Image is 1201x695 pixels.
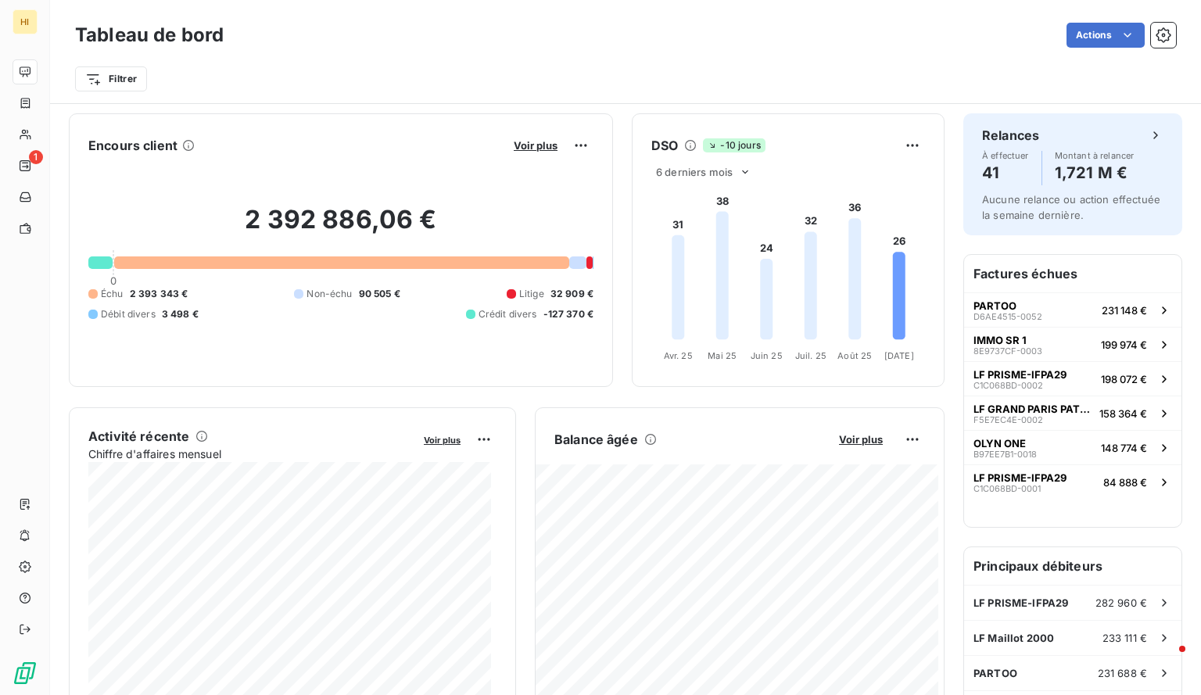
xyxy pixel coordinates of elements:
tspan: [DATE] [884,350,914,361]
span: LF GRAND PARIS PATRIMOINE - IFPA28 [973,403,1093,415]
span: -10 jours [703,138,765,152]
button: LF PRISME-IFPA29C1C068BD-000184 888 € [964,464,1181,499]
button: LF GRAND PARIS PATRIMOINE - IFPA28F5E7EC4E-0002158 364 € [964,396,1181,430]
button: PARTOOD6AE4515-0052231 148 € [964,292,1181,327]
span: 231 148 € [1102,304,1147,317]
span: 2 393 343 € [130,287,188,301]
span: -127 370 € [543,307,594,321]
span: PARTOO [973,299,1016,312]
iframe: Intercom live chat [1148,642,1185,679]
button: Voir plus [834,432,887,446]
span: 3 498 € [162,307,199,321]
h6: DSO [651,136,678,155]
span: Aucune relance ou action effectuée la semaine dernière. [982,193,1160,221]
span: OLYN ONE [973,437,1026,450]
h6: Balance âgée [554,430,638,449]
span: IMMO SR 1 [973,334,1027,346]
h4: 1,721 M € [1055,160,1135,185]
tspan: Août 25 [837,350,872,361]
span: C1C068BD-0002 [973,381,1043,390]
span: 90 505 € [359,287,400,301]
div: HI [13,9,38,34]
span: LF PRISME-IFPA29 [973,596,1068,609]
button: LF PRISME-IFPA29C1C068BD-0002198 072 € [964,361,1181,396]
button: Actions [1067,23,1145,48]
tspan: Juin 25 [751,350,783,361]
span: Échu [101,287,124,301]
h2: 2 392 886,06 € [88,204,593,251]
button: Voir plus [509,138,562,152]
span: 1 [29,150,43,164]
span: Litige [519,287,544,301]
span: Voir plus [839,433,883,446]
h6: Encours client [88,136,177,155]
span: Voir plus [514,139,557,152]
button: Voir plus [419,432,465,446]
span: Non-échu [307,287,352,301]
span: 199 974 € [1101,339,1147,351]
span: 8E9737CF-0003 [973,346,1042,356]
span: 282 960 € [1095,596,1147,609]
tspan: Juil. 25 [795,350,826,361]
h6: Activité récente [88,427,189,446]
span: C1C068BD-0001 [973,484,1041,493]
span: PARTOO [973,667,1017,679]
span: Crédit divers [479,307,537,321]
span: 233 111 € [1102,632,1147,644]
span: D6AE4515-0052 [973,312,1042,321]
span: LF PRISME-IFPA29 [973,471,1067,484]
tspan: Mai 25 [708,350,737,361]
h6: Relances [982,126,1039,145]
span: LF Maillot 2000 [973,632,1054,644]
span: Voir plus [424,435,461,446]
span: 6 derniers mois [656,166,733,178]
span: Débit divers [101,307,156,321]
span: 231 688 € [1098,667,1147,679]
img: Logo LeanPay [13,661,38,686]
tspan: Avr. 25 [664,350,693,361]
span: 84 888 € [1103,476,1147,489]
span: 0 [110,274,117,287]
h6: Principaux débiteurs [964,547,1181,585]
span: 32 909 € [550,287,593,301]
span: 198 072 € [1101,373,1147,385]
button: OLYN ONEB97EE7B1-0018148 774 € [964,430,1181,464]
button: Filtrer [75,66,147,91]
button: IMMO SR 18E9737CF-0003199 974 € [964,327,1181,361]
h6: Factures échues [964,255,1181,292]
span: Montant à relancer [1055,151,1135,160]
span: LF PRISME-IFPA29 [973,368,1067,381]
h3: Tableau de bord [75,21,224,49]
span: 158 364 € [1099,407,1147,420]
h4: 41 [982,160,1029,185]
span: B97EE7B1-0018 [973,450,1037,459]
span: 148 774 € [1101,442,1147,454]
span: À effectuer [982,151,1029,160]
span: Chiffre d'affaires mensuel [88,446,413,462]
span: F5E7EC4E-0002 [973,415,1043,425]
